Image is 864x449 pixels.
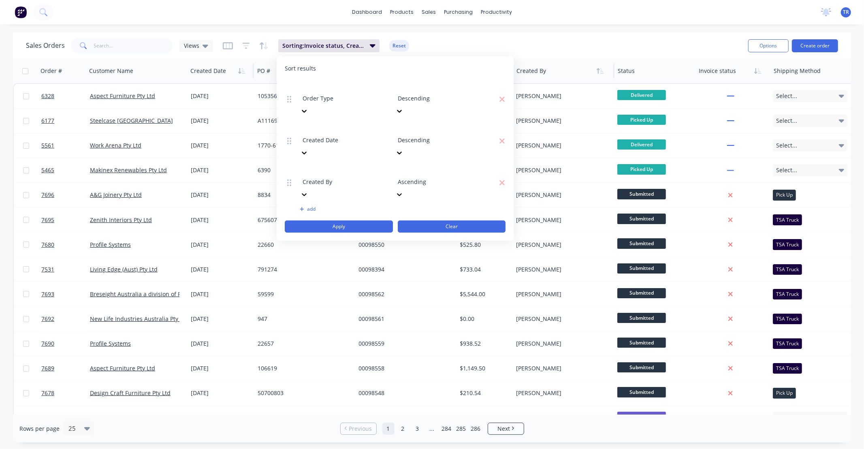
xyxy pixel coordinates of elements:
[191,191,251,199] div: [DATE]
[285,220,393,233] button: Apply
[41,84,90,108] a: 6328
[398,136,471,144] div: Descending
[617,115,666,125] span: Picked Up
[516,166,606,174] div: [PERSON_NAME]
[516,364,606,372] div: [PERSON_NAME]
[497,425,510,433] span: Next
[773,363,802,374] div: TSA Truck
[773,338,802,349] div: TSA Truck
[41,67,62,75] div: Order #
[41,290,54,298] span: 7693
[460,389,507,397] div: $210.54
[191,92,251,100] div: [DATE]
[470,423,482,435] a: Page 286
[440,6,477,18] div: purchasing
[41,381,90,405] a: 7678
[359,315,449,323] div: 00098561
[412,423,424,435] a: Page 3
[258,92,348,100] div: 105356
[488,425,524,433] a: Next page
[617,189,666,199] span: Submitted
[773,190,796,200] div: Pick Up
[359,389,449,397] div: 00098548
[191,340,251,348] div: [DATE]
[90,92,155,100] a: Aspect Furniture Pty Ltd
[418,6,440,18] div: sales
[460,315,507,323] div: $0.00
[477,6,516,18] div: productivity
[258,340,348,348] div: 22657
[617,90,666,100] span: Delivered
[460,290,507,298] div: $5,544.00
[441,423,453,435] a: Page 284
[699,67,736,75] div: Invoice status
[41,389,54,397] span: 7678
[398,220,506,233] button: Clear
[398,94,471,103] div: Descending
[773,314,802,324] div: TSA Truck
[191,315,251,323] div: [DATE]
[258,364,348,372] div: 106619
[516,141,606,150] div: [PERSON_NAME]
[41,117,54,125] span: 6177
[303,177,375,186] div: Created By
[843,9,849,16] span: TR
[773,388,796,398] div: Pick Up
[303,136,378,144] div: Created Date
[90,364,155,372] a: Aspect Furniture Pty Ltd
[191,389,251,397] div: [DATE]
[776,92,797,100] span: Select...
[41,233,90,257] a: 7680
[776,117,797,125] span: Select...
[460,265,507,274] div: $733.04
[792,39,838,52] button: Create order
[516,191,606,199] div: [PERSON_NAME]
[389,40,409,51] button: Reset
[282,42,365,50] span: Sorting: Invoice status, Created Date, Created By
[386,6,418,18] div: products
[19,425,60,433] span: Rows per page
[41,191,54,199] span: 7696
[90,241,131,248] a: Profile Systems
[774,67,821,75] div: Shipping Method
[617,263,666,274] span: Submitted
[41,158,90,182] a: 5465
[460,340,507,348] div: $938.52
[773,264,802,275] div: TSA Truck
[258,216,348,224] div: 675607
[191,141,251,150] div: [DATE]
[258,141,348,150] div: 1770-61947-2-S
[460,414,507,422] div: $17,125.79
[617,139,666,150] span: Delivered
[382,423,395,435] a: Page 1 is your current page
[90,191,142,199] a: A&G Joinery Pty Ltd
[94,38,173,54] input: Search...
[41,216,54,224] span: 7695
[617,338,666,348] span: Submitted
[191,241,251,249] div: [DATE]
[41,208,90,232] a: 7695
[359,265,449,274] div: 00098394
[41,331,90,356] a: 7690
[349,425,372,433] span: Previous
[776,141,797,150] span: Select...
[776,414,797,422] span: Select...
[337,423,527,435] ul: Pagination
[41,141,54,150] span: 5561
[397,423,409,435] a: Page 2
[41,183,90,207] a: 7696
[516,241,606,249] div: [PERSON_NAME]
[359,241,449,249] div: 00098550
[89,67,133,75] div: Customer Name
[90,166,167,174] a: Makinex Renewables Pty Ltd
[617,164,666,174] span: Picked Up
[773,239,802,250] div: TSA Truck
[184,41,199,50] span: Views
[191,216,251,224] div: [DATE]
[90,290,256,298] a: Breseight Australia a division of PROK Conveyor Components
[191,364,251,372] div: [DATE]
[41,406,90,430] a: 7688
[191,117,251,125] div: [DATE]
[516,216,606,224] div: [PERSON_NAME]
[285,64,316,73] span: Sort results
